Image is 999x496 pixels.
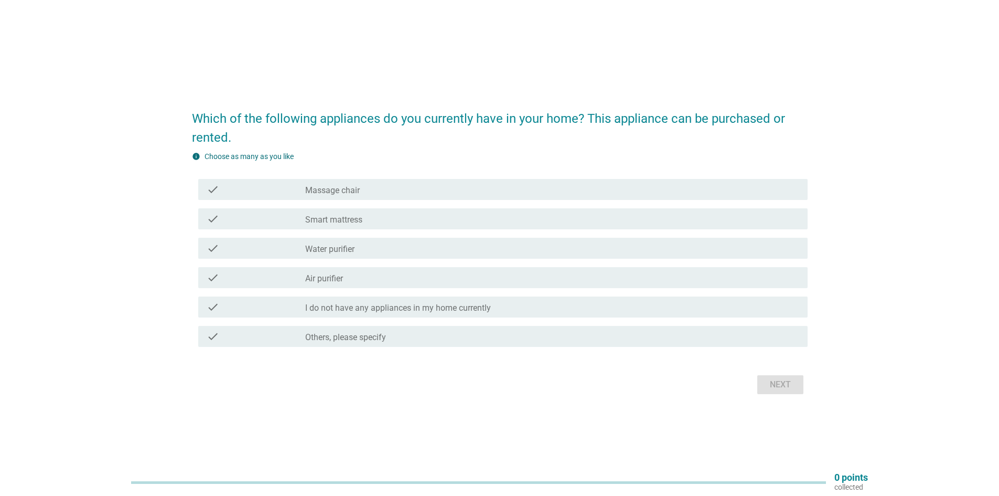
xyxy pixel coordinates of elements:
label: Others, please specify [305,332,386,343]
i: check [207,183,219,196]
i: info [192,152,200,161]
i: check [207,242,219,255]
i: check [207,301,219,313]
p: collected [834,482,868,492]
label: Smart mattress [305,215,362,225]
label: Massage chair [305,185,360,196]
label: I do not have any appliances in my home currently [305,303,491,313]
label: Choose as many as you like [205,152,294,161]
p: 0 points [834,473,868,482]
h2: Which of the following appliances do you currently have in your home? This appliance can be purch... [192,99,808,147]
i: check [207,213,219,225]
i: check [207,271,219,284]
label: Air purifier [305,273,343,284]
i: check [207,330,219,343]
label: Water purifier [305,244,355,255]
